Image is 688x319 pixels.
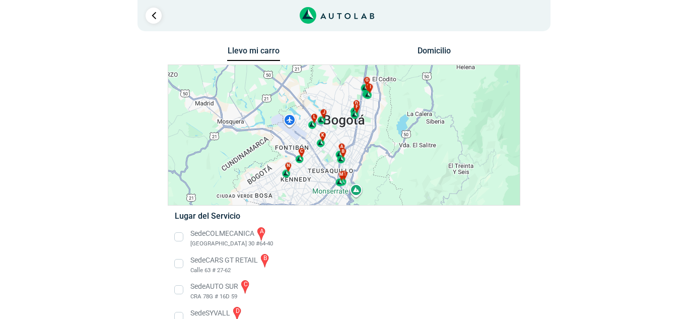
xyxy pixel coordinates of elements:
a: Ir al paso anterior [146,8,162,24]
button: Domicilio [408,46,461,60]
h5: Lugar del Servicio [175,211,513,221]
span: i [370,84,371,91]
span: f [356,104,358,111]
span: c [300,148,303,155]
span: a [340,144,343,151]
span: j [322,109,325,116]
span: e [343,171,346,178]
span: m [339,171,343,178]
span: n [287,162,290,169]
span: l [313,114,316,121]
span: k [321,132,324,139]
span: h [367,83,370,90]
span: d [355,100,358,107]
span: b [341,148,345,155]
button: Llevo mi carro [227,46,280,61]
a: Link al sitio de autolab [300,10,375,20]
span: g [366,77,369,84]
